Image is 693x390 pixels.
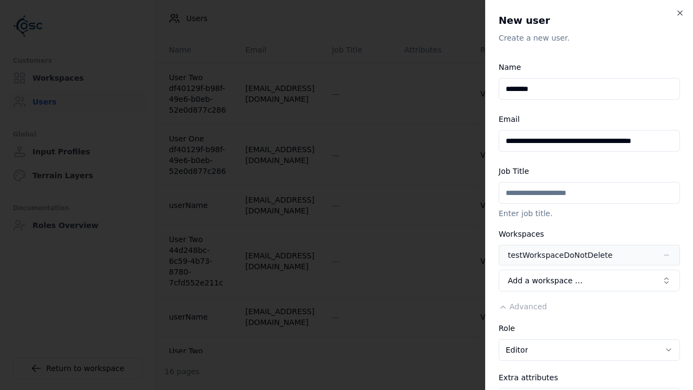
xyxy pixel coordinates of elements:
label: Workspaces [499,230,544,238]
label: Name [499,63,521,71]
p: Create a new user. [499,32,680,43]
label: Email [499,115,520,123]
span: Add a workspace … [508,275,583,286]
div: testWorkspaceDoNotDelete [508,250,612,261]
h2: New user [499,13,680,28]
span: Advanced [509,302,547,311]
label: Job Title [499,167,529,175]
button: Advanced [499,301,547,312]
label: Role [499,324,515,333]
p: Enter job title. [499,208,680,219]
div: Extra attributes [499,374,680,381]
